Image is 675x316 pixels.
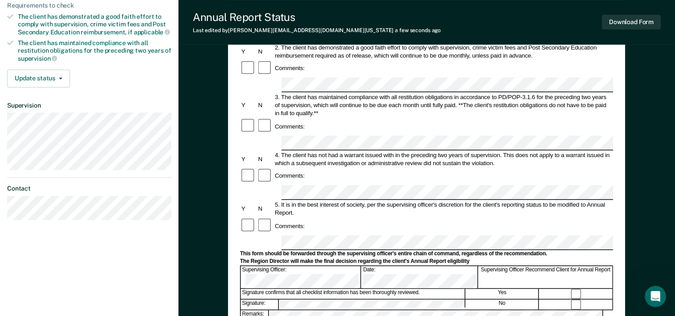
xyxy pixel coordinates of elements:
span: supervision [18,55,57,62]
span: a few seconds ago [395,27,441,33]
iframe: Intercom live chat [645,286,666,307]
div: Annual Report Status [193,11,441,24]
div: The client has maintained compliance with all restitution obligations for the preceding two years of [18,39,171,62]
span: applicable [134,29,170,36]
div: N [257,101,273,109]
div: Supervising Officer Recommend Client for Annual Report [479,266,613,288]
div: Y [240,205,257,213]
div: N [257,155,273,163]
div: Date: [362,266,478,288]
div: 3. The client has maintained compliance with all restitution obligations in accordance to PD/POP-... [273,93,613,117]
div: This form should be forwarded through the supervising officer's entire chain of command, regardle... [240,250,613,258]
div: Y [240,155,257,163]
div: 5. It is in the best interest of society, per the supervising officer's discretion for the client... [273,201,613,217]
div: Comments: [273,64,306,72]
button: Update status [7,70,70,87]
div: Y [240,47,257,55]
div: Supervising Officer: [241,266,361,288]
div: N [257,205,273,213]
div: N [257,47,273,55]
div: The client has demonstrated a good faith effort to comply with supervision, crime victim fees and... [18,13,171,36]
div: 4. The client has not had a warrant issued with in the preceding two years of supervision. This d... [273,151,613,167]
div: Yes [466,289,539,299]
div: Comments: [273,172,306,180]
dt: Contact [7,185,171,192]
div: Signature confirms that all checklist information has been thoroughly reviewed. [241,289,465,299]
div: 2. The client has demonstrated a good faith effort to comply with supervision, crime victim fees ... [273,43,613,59]
button: Download Form [602,15,661,29]
div: No [466,299,539,309]
dt: Supervision [7,102,171,109]
div: Y [240,101,257,109]
div: The Region Director will make the final decision regarding the client's Annual Report eligibility [240,258,613,265]
div: Last edited by [PERSON_NAME][EMAIL_ADDRESS][DOMAIN_NAME][US_STATE] [193,27,441,33]
div: Requirements to check [7,2,171,9]
div: Signature: [241,299,279,309]
div: Comments: [273,222,306,230]
div: Comments: [273,122,306,130]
